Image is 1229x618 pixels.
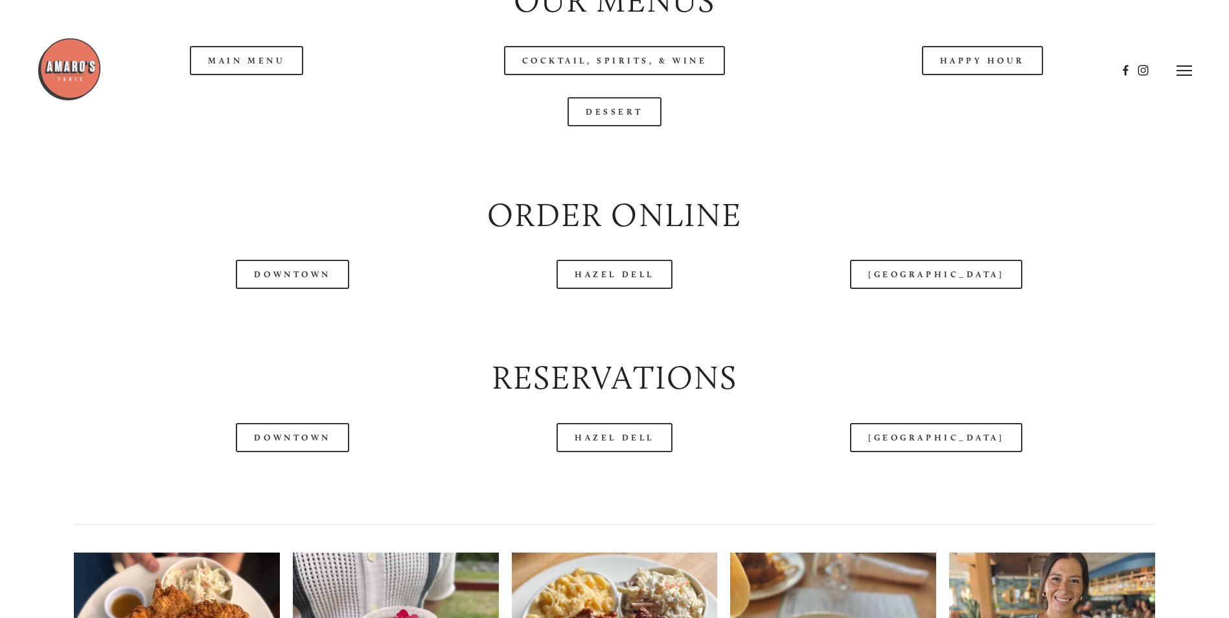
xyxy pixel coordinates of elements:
h2: Reservations [74,355,1155,401]
a: Downtown [236,423,349,452]
a: [GEOGRAPHIC_DATA] [850,260,1022,289]
h2: Order Online [74,192,1155,238]
a: Hazel Dell [557,260,672,289]
a: Hazel Dell [557,423,672,452]
a: Downtown [236,260,349,289]
a: [GEOGRAPHIC_DATA] [850,423,1022,452]
img: Amaro's Table [37,37,102,102]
